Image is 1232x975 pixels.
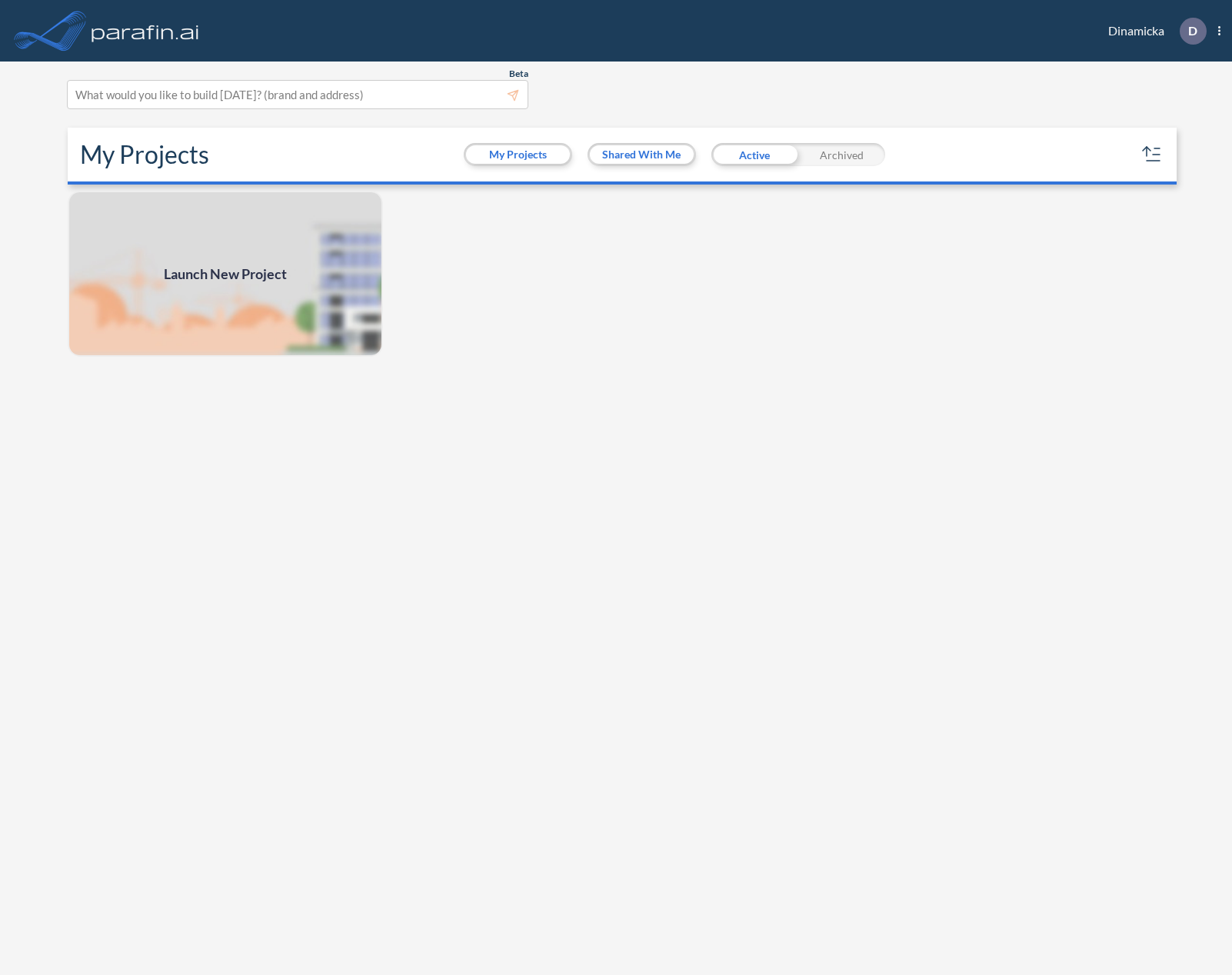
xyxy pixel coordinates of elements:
img: logo [88,15,202,46]
div: Active [711,143,798,166]
div: Archived [798,143,885,166]
button: My Projects [466,145,570,164]
h2: My Projects [80,140,209,169]
span: Beta [509,68,528,80]
img: add [68,191,383,357]
button: Shared With Me [590,145,694,164]
button: sort [1140,142,1164,167]
a: Launch New Project [68,191,383,357]
span: Launch New Project [164,264,287,285]
div: Dinamicka [1085,18,1220,45]
p: D [1188,24,1197,38]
